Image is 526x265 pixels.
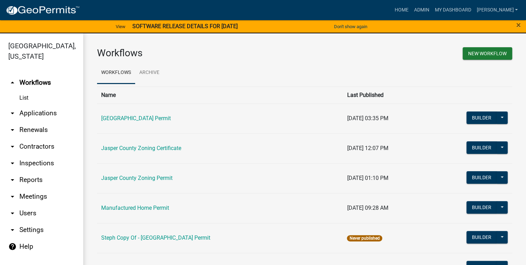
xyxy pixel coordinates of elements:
a: Archive [135,62,164,84]
button: New Workflow [463,47,512,60]
span: [DATE] 03:35 PM [347,115,388,122]
a: Home [392,3,411,17]
h3: Workflows [97,47,299,59]
i: arrow_drop_up [8,78,17,87]
button: Don't show again [331,21,370,32]
i: arrow_drop_down [8,109,17,117]
button: Builder [466,201,497,214]
a: Jasper County Zoning Permit [101,175,173,181]
i: arrow_drop_down [8,209,17,217]
span: Never published [347,235,382,241]
i: arrow_drop_down [8,142,17,151]
a: My Dashboard [432,3,474,17]
a: [GEOGRAPHIC_DATA] Permit [101,115,171,122]
i: arrow_drop_down [8,126,17,134]
strong: SOFTWARE RELEASE DETAILS FOR [DATE] [132,23,238,30]
button: Builder [466,171,497,184]
a: Admin [411,3,432,17]
a: Jasper County Zoning Certificate [101,145,181,151]
button: Builder [466,111,497,124]
i: arrow_drop_down [8,159,17,167]
span: [DATE] 09:28 AM [347,205,388,211]
i: arrow_drop_down [8,176,17,184]
a: [PERSON_NAME] [474,3,520,17]
button: Builder [466,231,497,243]
span: [DATE] 01:10 PM [347,175,388,181]
a: Workflows [97,62,135,84]
button: Close [516,21,521,29]
i: help [8,242,17,251]
button: Builder [466,141,497,154]
span: [DATE] 12:07 PM [347,145,388,151]
a: View [113,21,128,32]
th: Last Published [343,86,427,103]
th: Name [97,86,343,103]
a: Steph Copy Of - [GEOGRAPHIC_DATA] Permit [101,234,210,241]
a: Manufactured Home Permit [101,205,169,211]
span: × [516,20,521,30]
i: arrow_drop_down [8,192,17,201]
i: arrow_drop_down [8,226,17,234]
